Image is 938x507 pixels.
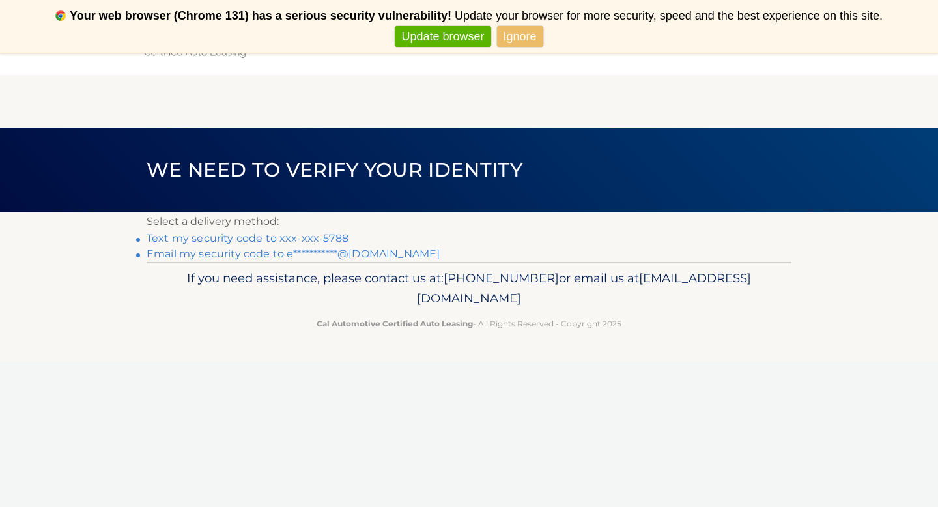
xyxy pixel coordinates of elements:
p: If you need assistance, please contact us at: or email us at [155,268,783,310]
p: Select a delivery method: [147,212,791,231]
span: Update your browser for more security, speed and the best experience on this site. [455,9,883,22]
b: Your web browser (Chrome 131) has a serious security vulnerability! [70,9,451,22]
a: Ignore [497,26,543,48]
a: Text my security code to xxx-xxx-5788 [147,232,348,244]
span: We need to verify your identity [147,158,522,182]
a: Update browser [395,26,490,48]
strong: Cal Automotive Certified Auto Leasing [317,319,473,328]
span: [PHONE_NUMBER] [444,270,559,285]
p: - All Rights Reserved - Copyright 2025 [155,317,783,330]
